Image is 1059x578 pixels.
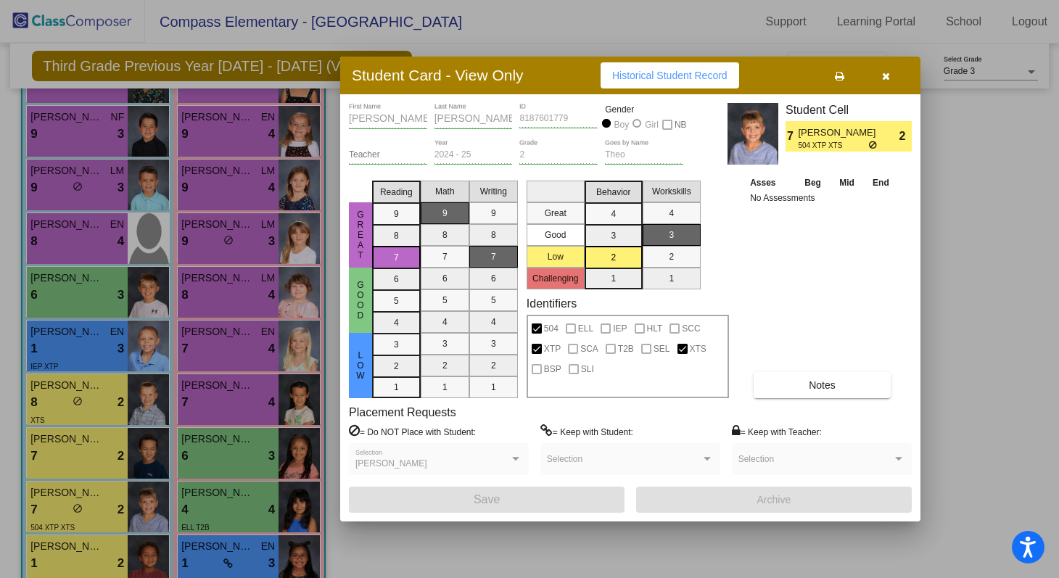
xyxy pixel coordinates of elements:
[605,103,683,116] mat-label: Gender
[786,103,912,117] h3: Student Cell
[675,116,687,133] span: NB
[795,175,830,191] th: Beg
[544,340,561,358] span: XTP
[519,150,598,160] input: grade
[746,175,795,191] th: Asses
[474,493,500,505] span: Save
[349,405,456,419] label: Placement Requests
[544,320,559,337] span: 504
[434,150,513,160] input: year
[654,340,670,358] span: SEL
[580,340,598,358] span: SCA
[354,210,367,260] span: Great
[613,320,627,337] span: IEP
[899,128,912,145] span: 2
[540,424,633,439] label: = Keep with Student:
[618,340,634,358] span: T2B
[355,458,427,468] span: [PERSON_NAME]
[352,66,524,84] h3: Student Card - View Only
[647,320,663,337] span: HLT
[581,360,594,378] span: SLI
[349,424,476,439] label: = Do NOT Place with Student:
[354,280,367,321] span: Good
[605,150,683,160] input: goes by name
[863,175,898,191] th: End
[690,340,706,358] span: XTS
[601,62,739,88] button: Historical Student Record
[578,320,593,337] span: ELL
[644,118,659,131] div: Girl
[349,150,427,160] input: teacher
[831,175,863,191] th: Mid
[636,487,912,513] button: Archive
[519,114,598,124] input: Enter ID
[798,140,868,151] span: 504 XTP XTS
[732,424,822,439] label: = Keep with Teacher:
[612,70,728,81] span: Historical Student Record
[757,494,791,505] span: Archive
[746,191,899,205] td: No Assessments
[682,320,700,337] span: SCC
[786,128,798,145] span: 7
[349,487,625,513] button: Save
[809,379,836,391] span: Notes
[354,350,367,381] span: Low
[798,125,878,140] span: [PERSON_NAME]
[614,118,630,131] div: Boy
[527,297,577,310] label: Identifiers
[754,372,891,398] button: Notes
[544,360,561,378] span: BSP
